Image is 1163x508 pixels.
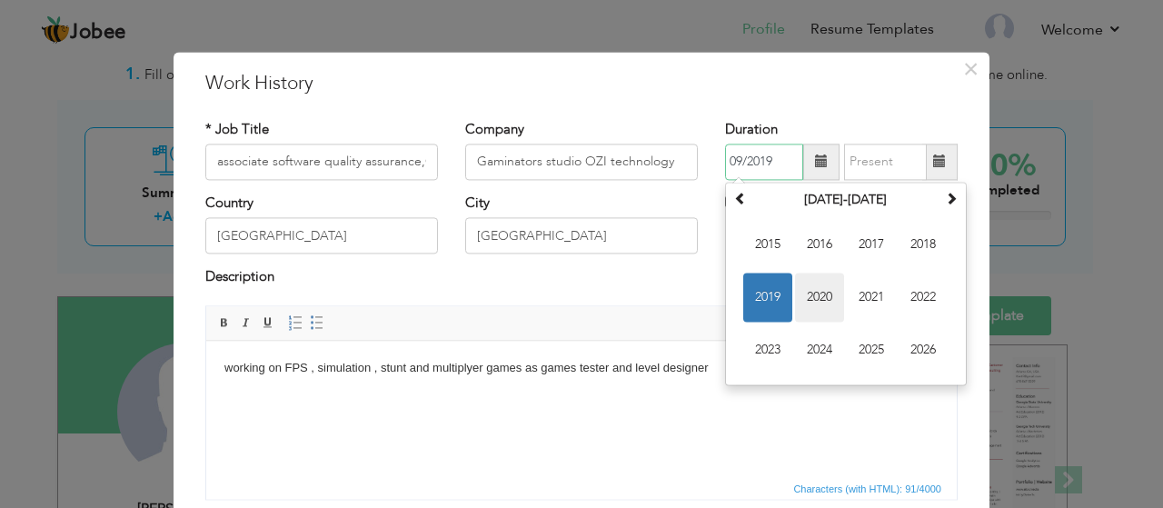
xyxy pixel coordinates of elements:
[307,313,327,333] a: Insert/Remove Bulleted List
[214,313,234,333] a: Bold
[899,325,948,374] span: 2026
[205,120,269,139] label: * Job Title
[205,268,274,287] label: Description
[795,273,844,322] span: 2020
[743,325,792,374] span: 2023
[743,273,792,322] span: 2019
[725,144,803,180] input: From
[945,192,958,204] span: Next Decade
[465,120,524,139] label: Company
[795,325,844,374] span: 2024
[795,220,844,269] span: 2016
[236,313,256,333] a: Italic
[751,186,940,214] th: Select Decade
[258,313,278,333] a: Underline
[844,144,927,180] input: Present
[847,325,896,374] span: 2025
[963,53,979,85] span: ×
[899,273,948,322] span: 2022
[205,194,253,213] label: Country
[205,70,958,97] h3: Work History
[734,192,747,204] span: Previous Decade
[285,313,305,333] a: Insert/Remove Numbered List
[743,220,792,269] span: 2015
[899,220,948,269] span: 2018
[725,120,778,139] label: Duration
[847,273,896,322] span: 2021
[847,220,896,269] span: 2017
[206,341,957,477] iframe: Rich Text Editor, workEditor
[956,55,985,84] button: Close
[790,481,947,497] div: Statistics
[790,481,945,497] span: Characters (with HTML): 91/4000
[465,194,490,213] label: City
